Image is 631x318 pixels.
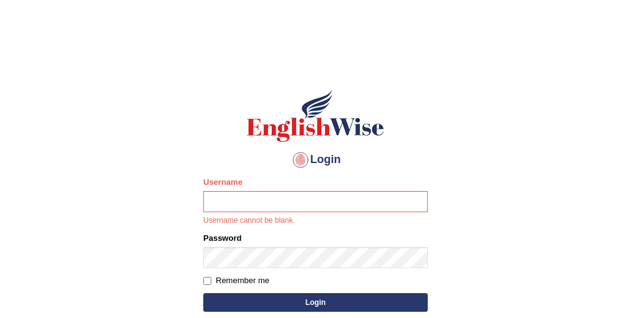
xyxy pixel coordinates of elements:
img: Logo of English Wise sign in for intelligent practice with AI [244,88,387,144]
label: Username [203,176,243,188]
input: Remember me [203,277,211,285]
p: Username cannot be blank. [203,215,428,227]
h4: Login [203,150,428,170]
label: Password [203,232,241,244]
label: Remember me [203,274,269,287]
button: Login [203,293,428,312]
